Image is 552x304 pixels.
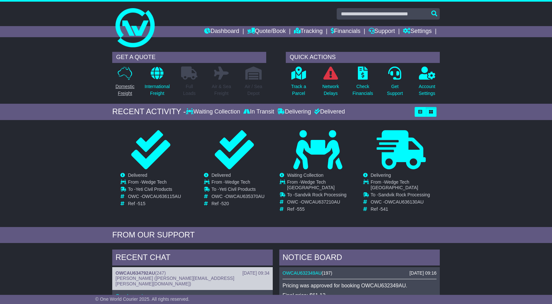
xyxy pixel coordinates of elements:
[331,26,360,37] a: Financials
[287,179,356,192] td: From -
[115,276,234,286] span: [PERSON_NAME] ([PERSON_NAME][EMAIL_ADDRESS][PERSON_NAME][DOMAIN_NAME])
[295,192,346,197] span: Sandvik Rock Processing
[112,107,186,116] div: RECENT ACTIVITY -
[212,83,231,97] p: Air & Sea Freight
[247,26,286,37] a: Quote/Book
[369,26,395,37] a: Support
[287,173,324,178] span: Waiting Collection
[287,206,356,212] td: Ref -
[371,206,439,212] td: Ref -
[385,199,424,205] span: OWCAU636130AU
[181,83,197,97] p: Full Loads
[287,179,335,190] span: Wedge Tech [GEOGRAPHIC_DATA]
[138,201,146,206] span: 515
[128,194,181,201] td: OWC -
[322,66,339,100] a: NetworkDelays
[353,83,373,97] p: Check Financials
[222,201,229,206] span: 520
[352,66,374,100] a: CheckFinancials
[115,270,269,276] div: ( )
[286,52,440,63] div: QUICK ACTIONS
[387,66,403,100] a: GetSupport
[128,201,181,206] td: Ref -
[115,83,134,97] p: Domestic Freight
[409,270,437,276] div: [DATE] 09:16
[291,66,306,100] a: Track aParcel
[371,192,439,199] td: To -
[211,173,231,178] span: Delivered
[112,52,266,63] div: GET A QUOTE
[279,250,440,267] div: NOTICE BOARD
[283,270,437,276] div: ( )
[242,108,276,115] div: In Transit
[128,173,147,178] span: Delivered
[301,199,340,205] span: OWCAU637210AU
[211,187,265,194] td: To -
[419,66,436,100] a: AccountSettings
[283,292,437,298] p: Final price: $61.12.
[371,179,439,192] td: From -
[141,179,166,185] span: Wedge Tech
[380,206,388,212] span: 541
[403,26,432,37] a: Settings
[145,83,170,97] p: International Freight
[371,179,418,190] span: Wedge Tech [GEOGRAPHIC_DATA]
[115,270,155,276] a: OWCAU634792AU
[297,206,304,212] span: 555
[112,230,440,240] div: FROM OUR SUPPORT
[157,270,164,276] span: 247
[276,108,313,115] div: Delivering
[211,201,265,206] td: Ref -
[294,26,323,37] a: Tracking
[136,187,172,192] span: Yeti Civil Products
[211,194,265,201] td: OWC -
[219,187,256,192] span: Yeti Civil Products
[283,282,437,289] p: Pricing was approved for booking OWCAU632349AU.
[323,270,331,276] span: 197
[322,83,339,97] p: Network Delays
[242,270,269,276] div: [DATE] 09:34
[371,199,439,206] td: OWC -
[225,194,265,199] span: OWCAU635370AU
[144,66,170,100] a: InternationalFreight
[291,83,306,97] p: Track a Parcel
[112,250,273,267] div: RECENT CHAT
[115,293,269,299] p: Good morning
[95,296,190,302] span: © One World Courier 2025. All rights reserved.
[225,179,250,185] span: Wedge Tech
[287,192,356,199] td: To -
[204,26,239,37] a: Dashboard
[283,270,322,276] a: OWCAU632349AU
[378,192,430,197] span: Sandvik Rock Processing
[387,83,403,97] p: Get Support
[186,108,242,115] div: Waiting Collection
[313,108,345,115] div: Delivered
[128,179,181,187] td: From -
[115,66,135,100] a: DomesticFreight
[128,187,181,194] td: To -
[287,199,356,206] td: OWC -
[142,194,181,199] span: OWCAU636115AU
[419,83,436,97] p: Account Settings
[371,173,391,178] span: Delivering
[245,83,262,97] p: Air / Sea Depot
[211,179,265,187] td: From -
